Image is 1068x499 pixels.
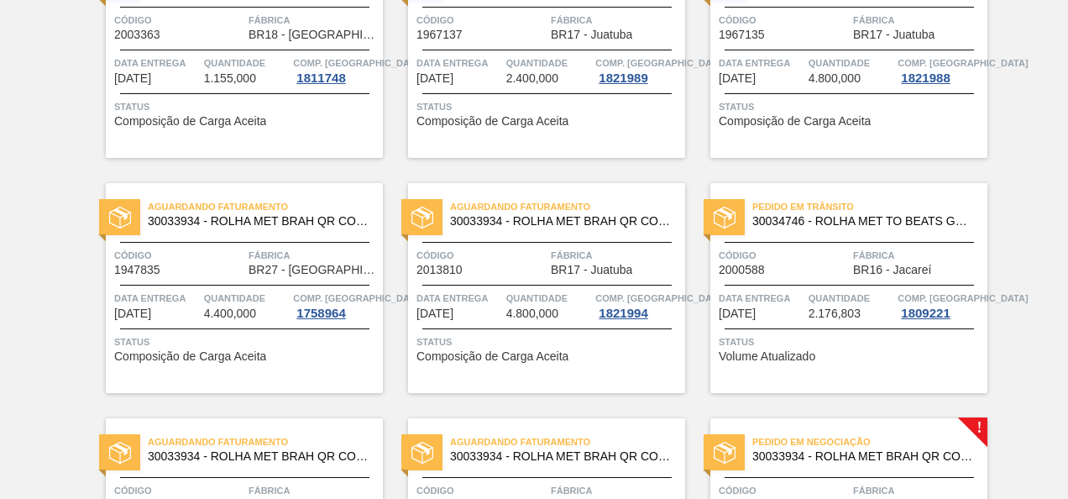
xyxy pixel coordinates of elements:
span: Quantidade [204,290,290,307]
div: 1821988 [898,71,953,85]
span: Comp. Carga [595,290,725,307]
span: Código [114,247,244,264]
span: 30033934 - ROLHA MET BRAH QR CODE 021CX105 [450,450,672,463]
span: Fábrica [551,482,681,499]
span: Quantidade [809,55,894,71]
span: Composição de Carga Aceita [114,115,266,128]
span: Código [416,482,547,499]
span: Pedido em Trânsito [752,198,987,215]
span: Aguardando Faturamento [450,433,685,450]
span: Status [719,98,983,115]
span: Aguardando Faturamento [450,198,685,215]
span: 2.400,000 [506,72,558,85]
span: Status [416,98,681,115]
span: Quantidade [809,290,894,307]
span: 01/09/2025 [416,72,453,85]
span: BR17 - Juatuba [551,264,632,276]
a: Comp. [GEOGRAPHIC_DATA]1758964 [293,290,379,320]
img: status [714,442,736,464]
img: status [411,442,433,464]
span: 30033934 - ROLHA MET BRAH QR CODE 021CX105 [450,215,672,228]
span: BR18 - Pernambuco [249,29,379,41]
a: statusAguardando Faturamento30033934 - ROLHA MET BRAH QR CODE 021CX105Código1947835FábricaBR27 - ... [81,183,383,393]
span: Status [719,334,983,350]
span: BR16 - Jacareí [853,264,931,276]
span: Fábrica [249,247,379,264]
span: Comp. Carga [898,55,1028,71]
span: 1947835 [114,264,160,276]
span: Código [719,12,849,29]
a: Comp. [GEOGRAPHIC_DATA]1821994 [595,290,681,320]
span: Composição de Carga Aceita [416,115,568,128]
span: 04/09/2025 [416,307,453,320]
span: Código [719,482,849,499]
span: Fábrica [249,12,379,29]
span: Data entrega [114,290,200,307]
span: BR27 - Nova Minas [249,264,379,276]
span: Código [719,247,849,264]
img: status [109,442,131,464]
div: 1811748 [293,71,348,85]
span: Volume Atualizado [719,350,815,363]
span: 1967135 [719,29,765,41]
span: 2.176,803 [809,307,861,320]
span: Fábrica [853,482,983,499]
span: Comp. Carga [898,290,1028,307]
span: 2013810 [416,264,463,276]
span: Composição de Carga Aceita [416,350,568,363]
span: 30034746 - ROLHA MET TO BEATS GREEN MIX [752,215,974,228]
span: Pedido em Negociação [752,433,987,450]
span: Código [416,247,547,264]
span: Quantidade [204,55,290,71]
span: 15/08/2025 [114,72,151,85]
img: status [411,207,433,228]
a: Comp. [GEOGRAPHIC_DATA]1821988 [898,55,983,85]
span: Fábrica [249,482,379,499]
span: Data entrega [719,290,804,307]
span: Fábrica [853,12,983,29]
span: Fábrica [551,247,681,264]
span: 1967137 [416,29,463,41]
span: BR17 - Juatuba [551,29,632,41]
img: status [109,207,131,228]
a: statusAguardando Faturamento30033934 - ROLHA MET BRAH QR CODE 021CX105Código2013810FábricaBR17 - ... [383,183,685,393]
span: Comp. Carga [293,290,423,307]
span: 4.800,000 [809,72,861,85]
span: Código [416,12,547,29]
span: Status [114,98,379,115]
span: Composição de Carga Aceita [719,115,871,128]
span: Fábrica [853,247,983,264]
a: Comp. [GEOGRAPHIC_DATA]1821989 [595,55,681,85]
span: Data entrega [114,55,200,71]
span: Data entrega [416,55,502,71]
span: BR17 - Juatuba [853,29,934,41]
span: Quantidade [506,55,592,71]
span: Código [114,12,244,29]
img: status [714,207,736,228]
span: Aguardando Faturamento [148,433,383,450]
span: 4.800,000 [506,307,558,320]
span: 30033934 - ROLHA MET BRAH QR CODE 021CX105 [752,450,974,463]
span: Composição de Carga Aceita [114,350,266,363]
span: Status [114,334,379,350]
span: 30033934 - ROLHA MET BRAH QR CODE 021CX105 [148,215,369,228]
span: Quantidade [506,290,592,307]
span: Comp. Carga [293,55,423,71]
div: 1809221 [898,307,953,320]
span: 2003363 [114,29,160,41]
span: Comp. Carga [595,55,725,71]
span: 1.155,000 [204,72,256,85]
span: Fábrica [551,12,681,29]
span: 2000588 [719,264,765,276]
div: 1821989 [595,71,651,85]
span: Data entrega [416,290,502,307]
div: 1758964 [293,307,348,320]
span: Data entrega [719,55,804,71]
a: statusPedido em Trânsito30034746 - ROLHA MET TO BEATS GREEN MIXCódigo2000588FábricaBR16 - Jacareí... [685,183,987,393]
a: Comp. [GEOGRAPHIC_DATA]1811748 [293,55,379,85]
span: 01/09/2025 [719,72,756,85]
span: 01/09/2025 [114,307,151,320]
a: Comp. [GEOGRAPHIC_DATA]1809221 [898,290,983,320]
div: 1821994 [595,307,651,320]
span: Código [114,482,244,499]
